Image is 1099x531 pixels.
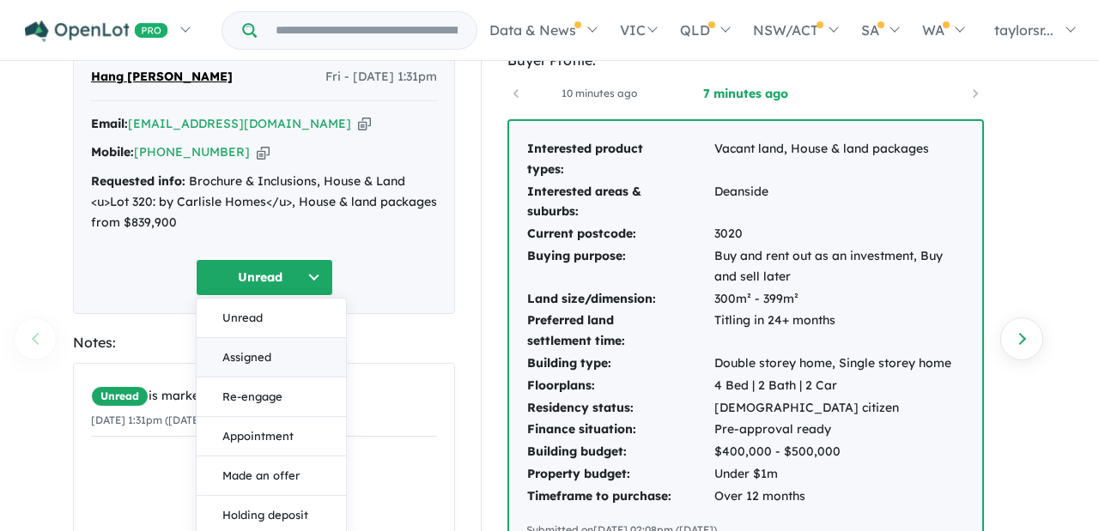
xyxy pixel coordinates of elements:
[196,259,333,296] button: Unread
[713,486,965,508] td: Over 12 months
[197,417,346,456] button: Appointment
[713,419,965,441] td: Pre-approval ready
[526,223,713,245] td: Current postcode:
[526,441,713,463] td: Building budget:
[526,375,713,397] td: Floorplans:
[91,386,437,407] div: is marked.
[713,441,965,463] td: $400,000 - $500,000
[134,144,250,160] a: [PHONE_NUMBER]
[526,310,713,353] td: Preferred land settlement time:
[128,116,351,131] a: [EMAIL_ADDRESS][DOMAIN_NAME]
[91,173,185,189] strong: Requested info:
[526,245,713,288] td: Buying purpose:
[197,338,346,377] button: Assigned
[713,397,965,419] td: [DEMOGRAPHIC_DATA] citizen
[526,419,713,441] td: Finance situation:
[325,67,437,87] span: Fri - [DATE] 1:31pm
[91,172,437,232] div: Brochure & Inclusions, House & Land <u>Lot 320: by Carlisle Homes</u>, House & land packages from...
[25,21,168,42] img: Openlot PRO Logo White
[994,21,1053,39] span: taylorsr...
[713,245,965,288] td: Buy and rent out as an investment, Buy and sell later
[526,181,713,224] td: Interested areas & suburbs:
[526,397,713,419] td: Residency status:
[526,138,713,181] td: Interested product types:
[526,463,713,486] td: Property budget:
[197,456,346,496] button: Made an offer
[91,116,128,131] strong: Email:
[197,377,346,417] button: Re-engage
[713,223,965,245] td: 3020
[526,85,672,102] a: 10 minutes ago
[713,353,965,375] td: Double storey home, Single storey home
[257,143,270,161] button: Copy
[526,353,713,375] td: Building type:
[358,115,371,133] button: Copy
[197,299,346,338] button: Unread
[91,67,233,87] span: Hang [PERSON_NAME]
[713,288,965,311] td: 300m² - 399m²
[73,331,455,354] div: Notes:
[713,463,965,486] td: Under $1m
[713,181,965,224] td: Deanside
[526,486,713,508] td: Timeframe to purchase:
[91,386,149,407] span: Unread
[260,12,473,49] input: Try estate name, suburb, builder or developer
[713,375,965,397] td: 4 Bed | 2 Bath | 2 Car
[672,85,818,102] a: 7 minutes ago
[91,144,134,160] strong: Mobile:
[713,310,965,353] td: Titling in 24+ months
[526,288,713,311] td: Land size/dimension:
[713,138,965,181] td: Vacant land, House & land packages
[91,413,206,426] small: [DATE] 1:31pm ([DATE])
